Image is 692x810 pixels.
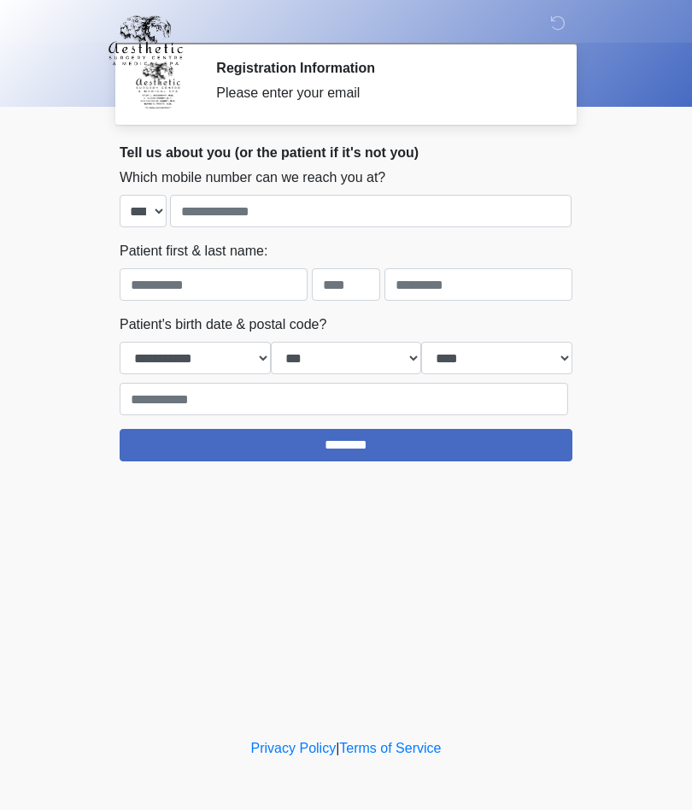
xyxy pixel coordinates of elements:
[339,741,441,755] a: Terms of Service
[132,60,184,111] img: Agent Avatar
[216,83,547,103] div: Please enter your email
[336,741,339,755] a: |
[120,314,326,335] label: Patient's birth date & postal code?
[120,167,385,188] label: Which mobile number can we reach you at?
[251,741,337,755] a: Privacy Policy
[103,13,189,67] img: Aesthetic Surgery Centre, PLLC Logo
[120,241,267,261] label: Patient first & last name:
[120,144,572,161] h2: Tell us about you (or the patient if it's not you)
